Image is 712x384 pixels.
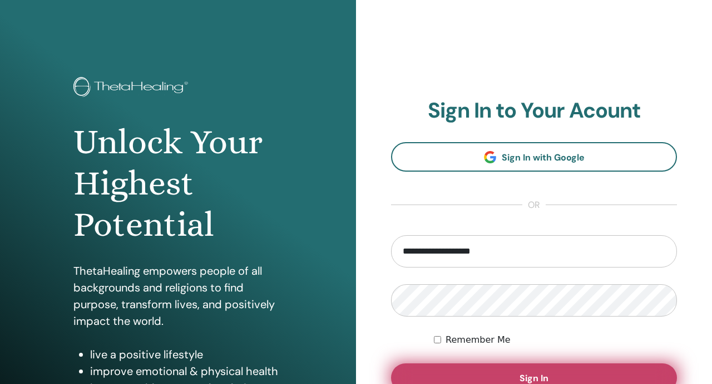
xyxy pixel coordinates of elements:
span: Sign In with Google [502,152,585,163]
div: Keep me authenticated indefinitely or until I manually logout [434,333,677,347]
h1: Unlock Your Highest Potential [73,121,283,246]
h2: Sign In to Your Acount [391,98,677,124]
li: improve emotional & physical health [90,363,283,380]
li: live a positive lifestyle [90,346,283,363]
span: or [522,198,546,212]
a: Sign In with Google [391,142,677,172]
label: Remember Me [446,333,511,347]
span: Sign In [520,372,548,384]
p: ThetaHealing empowers people of all backgrounds and religions to find purpose, transform lives, a... [73,263,283,329]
